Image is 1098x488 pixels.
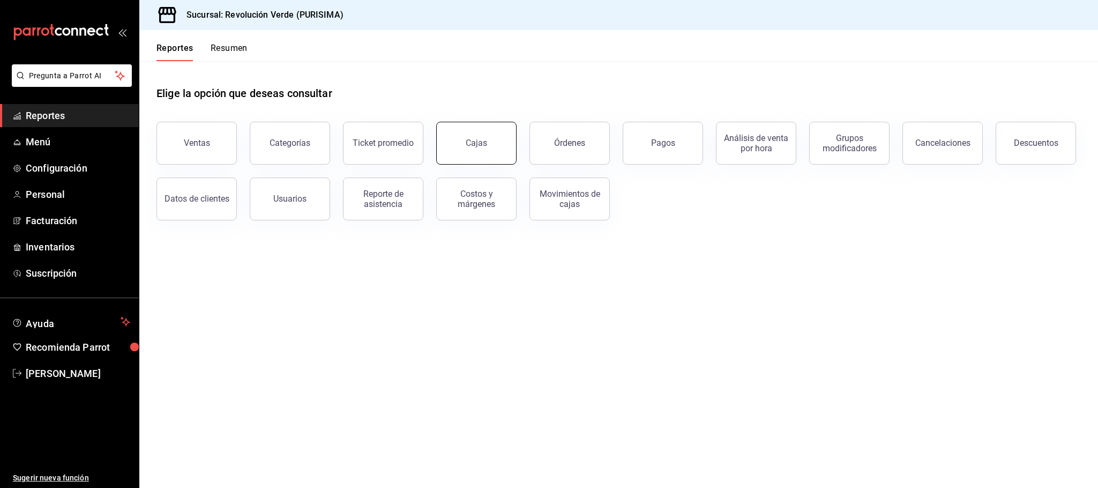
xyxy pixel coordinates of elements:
button: Reporte de asistencia [343,178,423,220]
div: navigation tabs [156,43,248,61]
h1: Elige la opción que deseas consultar [156,85,332,101]
span: Reportes [26,108,130,123]
span: Pregunta a Parrot AI [29,70,115,82]
button: Categorías [250,122,330,165]
div: Grupos modificadores [816,133,883,153]
div: Cancelaciones [915,138,970,148]
div: Usuarios [273,194,307,204]
span: Personal [26,187,130,202]
div: Datos de clientes [165,194,229,204]
div: Ticket promedio [353,138,414,148]
button: Órdenes [529,122,610,165]
h3: Sucursal: Revolución Verde (PURISIMA) [178,9,343,21]
a: Pregunta a Parrot AI [8,78,132,89]
button: Cancelaciones [902,122,983,165]
div: Órdenes [554,138,585,148]
button: Datos de clientes [156,178,237,220]
div: Ventas [184,138,210,148]
button: Descuentos [996,122,1076,165]
span: Ayuda [26,315,116,328]
button: Reportes [156,43,193,61]
span: Suscripción [26,266,130,280]
button: Análisis de venta por hora [716,122,796,165]
span: Inventarios [26,240,130,254]
div: Pagos [651,138,675,148]
button: Pregunta a Parrot AI [12,64,132,87]
div: Análisis de venta por hora [723,133,789,153]
button: Pagos [623,122,703,165]
span: Recomienda Parrot [26,340,130,354]
button: Ventas [156,122,237,165]
button: Movimientos de cajas [529,178,610,220]
button: Grupos modificadores [809,122,890,165]
a: Cajas [436,122,517,165]
button: open_drawer_menu [118,28,126,36]
span: Menú [26,135,130,149]
div: Categorías [270,138,310,148]
div: Costos y márgenes [443,189,510,209]
span: Configuración [26,161,130,175]
button: Costos y márgenes [436,178,517,220]
button: Ticket promedio [343,122,423,165]
div: Movimientos de cajas [536,189,603,209]
div: Reporte de asistencia [350,189,416,209]
div: Cajas [466,137,488,150]
button: Usuarios [250,178,330,220]
span: [PERSON_NAME] [26,366,130,381]
div: Descuentos [1014,138,1058,148]
button: Resumen [211,43,248,61]
span: Sugerir nueva función [13,472,130,484]
span: Facturación [26,213,130,228]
